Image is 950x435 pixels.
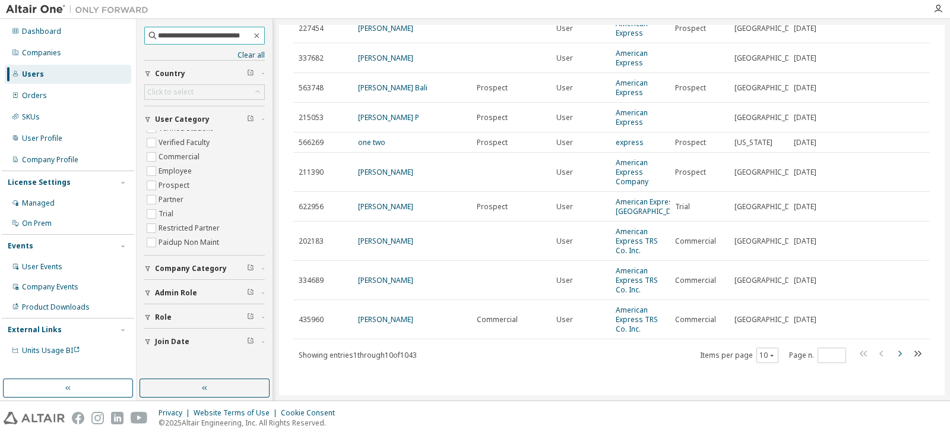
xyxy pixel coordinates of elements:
[794,276,816,285] span: [DATE]
[144,51,265,60] a: Clear all
[147,87,194,97] div: Click to select
[145,85,264,99] div: Click to select
[675,237,716,246] span: Commercial
[556,83,573,93] span: User
[556,237,573,246] span: User
[556,276,573,285] span: User
[22,112,40,122] div: SKUs
[734,202,806,212] span: [GEOGRAPHIC_DATA]
[22,219,52,228] div: On Prem
[675,202,690,212] span: Trial
[299,24,324,33] span: 227454
[299,202,324,212] span: 622956
[358,83,427,93] a: [PERSON_NAME] Bali
[789,348,846,363] span: Page n.
[22,27,61,36] div: Dashboard
[159,164,194,178] label: Employee
[675,168,706,177] span: Prospect
[22,70,44,79] div: Users
[144,61,265,87] button: Country
[477,315,518,324] span: Commercial
[22,262,62,272] div: User Events
[22,302,90,312] div: Product Downloads
[22,155,78,165] div: Company Profile
[616,48,648,68] a: American Express
[131,412,148,424] img: youtube.svg
[144,280,265,306] button: Admin Role
[247,337,254,346] span: Clear filter
[159,178,192,193] label: Prospect
[159,221,222,235] label: Restricted Partner
[477,202,508,212] span: Prospect
[22,134,62,143] div: User Profile
[247,313,254,322] span: Clear filter
[794,53,816,63] span: [DATE]
[144,256,265,282] button: Company Category
[194,408,281,418] div: Website Terms of Use
[22,91,47,100] div: Orders
[6,4,154,15] img: Altair One
[477,138,508,147] span: Prospect
[675,138,706,147] span: Prospect
[616,226,658,256] a: American Express TRS Co. Inc.
[8,178,71,187] div: License Settings
[247,69,254,78] span: Clear filter
[22,282,78,292] div: Company Events
[155,115,210,124] span: User Category
[556,113,573,122] span: User
[358,53,413,63] a: [PERSON_NAME]
[159,150,202,164] label: Commercial
[358,137,385,147] a: one two
[299,315,324,324] span: 435960
[91,412,104,424] img: instagram.svg
[734,24,806,33] span: [GEOGRAPHIC_DATA]
[358,201,413,212] a: [PERSON_NAME]
[159,408,194,418] div: Privacy
[734,83,806,93] span: [GEOGRAPHIC_DATA]
[794,83,816,93] span: [DATE]
[159,235,221,250] label: Paidup Non Maint
[299,237,324,246] span: 202183
[299,276,324,285] span: 334689
[358,236,413,246] a: [PERSON_NAME]
[299,350,417,360] span: Showing entries 1 through 10 of 1043
[72,412,84,424] img: facebook.svg
[155,313,172,322] span: Role
[616,157,648,187] a: American Express Company
[247,264,254,273] span: Clear filter
[556,138,573,147] span: User
[155,69,185,78] span: Country
[616,108,648,127] a: American Express
[155,337,189,346] span: Join Date
[159,193,186,207] label: Partner
[358,314,413,324] a: [PERSON_NAME]
[675,276,716,285] span: Commercial
[281,408,342,418] div: Cookie Consent
[22,48,61,58] div: Companies
[159,207,176,221] label: Trial
[794,315,816,324] span: [DATE]
[8,241,33,251] div: Events
[616,197,687,216] a: American Express [GEOGRAPHIC_DATA]
[794,113,816,122] span: [DATE]
[675,315,716,324] span: Commercial
[734,237,806,246] span: [GEOGRAPHIC_DATA]
[111,412,123,424] img: linkedin.svg
[358,23,413,33] a: [PERSON_NAME]
[299,168,324,177] span: 211390
[794,24,816,33] span: [DATE]
[794,138,816,147] span: [DATE]
[616,18,648,38] a: American Express
[734,113,806,122] span: [GEOGRAPHIC_DATA]
[556,24,573,33] span: User
[299,83,324,93] span: 563748
[22,198,55,208] div: Managed
[794,237,816,246] span: [DATE]
[358,112,419,122] a: [PERSON_NAME] P
[247,115,254,124] span: Clear filter
[159,135,212,150] label: Verified Faculty
[675,24,706,33] span: Prospect
[556,53,573,63] span: User
[734,315,806,324] span: [GEOGRAPHIC_DATA]
[299,113,324,122] span: 215053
